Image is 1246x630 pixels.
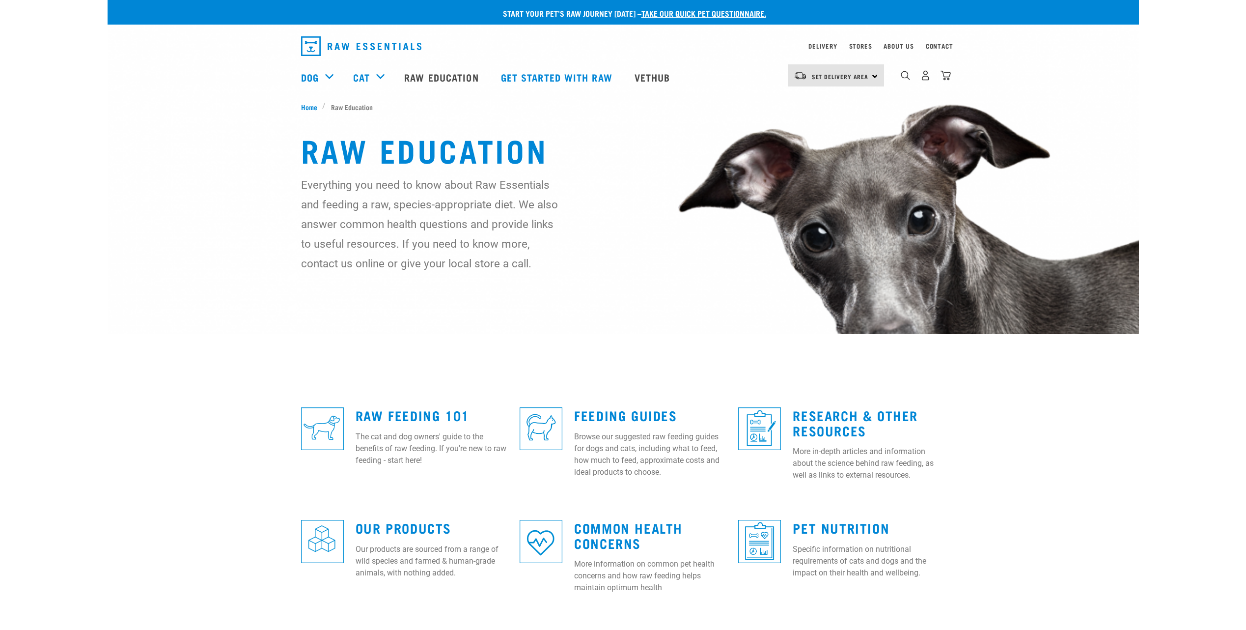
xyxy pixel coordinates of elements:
[794,71,807,80] img: van-moving.png
[738,520,781,563] img: re-icons-healthcheck3-sq-blue.png
[793,524,889,531] a: Pet Nutrition
[574,558,726,594] p: More information on common pet health concerns and how raw feeding helps maintain optimum health
[520,407,562,450] img: re-icons-cat2-sq-blue.png
[901,71,910,80] img: home-icon-1@2x.png
[808,44,837,48] a: Delivery
[738,407,781,450] img: re-icons-healthcheck1-sq-blue.png
[356,411,470,419] a: Raw Feeding 101
[941,70,951,81] img: home-icon@2x.png
[301,102,317,112] span: Home
[574,524,683,546] a: Common Health Concerns
[356,431,508,466] p: The cat and dog owners' guide to the benefits of raw feeding. If you're new to raw feeding - star...
[926,44,953,48] a: Contact
[356,544,508,579] p: Our products are sourced from a range of wild species and farmed & human-grade animals, with noth...
[115,7,1146,19] p: Start your pet’s raw journey [DATE] –
[625,57,683,97] a: Vethub
[301,36,421,56] img: Raw Essentials Logo
[293,32,953,60] nav: dropdown navigation
[793,411,918,434] a: Research & Other Resources
[301,102,945,112] nav: breadcrumbs
[849,44,872,48] a: Stores
[884,44,914,48] a: About Us
[301,70,319,85] a: Dog
[301,175,559,273] p: Everything you need to know about Raw Essentials and feeding a raw, species-appropriate diet. We ...
[108,57,1139,97] nav: dropdown navigation
[353,70,370,85] a: Cat
[574,411,677,419] a: Feeding Guides
[812,75,869,78] span: Set Delivery Area
[491,57,625,97] a: Get started with Raw
[793,446,945,481] p: More in-depth articles and information about the science behind raw feeding, as well as links to ...
[356,524,451,531] a: Our Products
[301,132,945,167] h1: Raw Education
[641,11,766,15] a: take our quick pet questionnaire.
[301,407,344,450] img: re-icons-dog3-sq-blue.png
[301,102,323,112] a: Home
[520,520,562,563] img: re-icons-heart-sq-blue.png
[574,431,726,478] p: Browse our suggested raw feeding guides for dogs and cats, including what to feed, how much to fe...
[394,57,491,97] a: Raw Education
[301,520,344,563] img: re-icons-cubes2-sq-blue.png
[920,70,931,81] img: user.png
[793,544,945,579] p: Specific information on nutritional requirements of cats and dogs and the impact on their health ...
